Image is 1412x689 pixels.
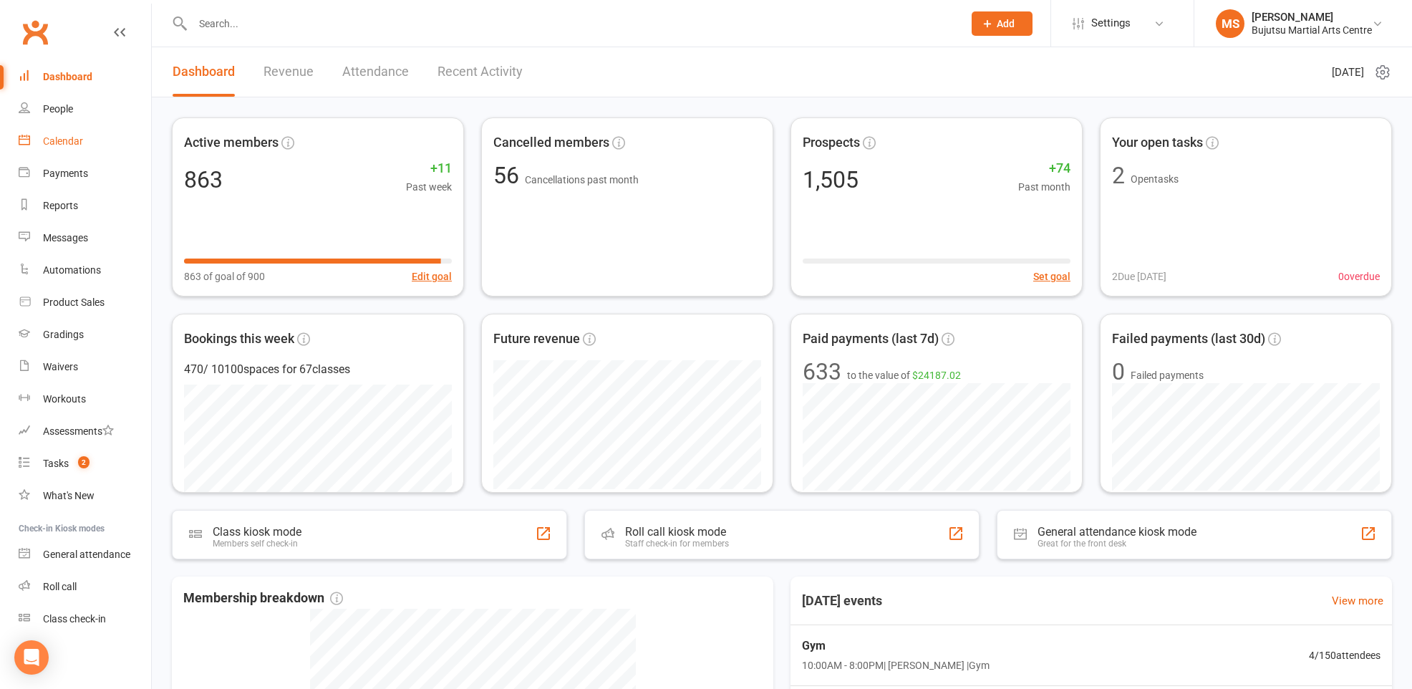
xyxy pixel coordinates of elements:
[78,456,90,468] span: 2
[19,351,151,383] a: Waivers
[412,269,452,284] button: Edit goal
[188,14,953,34] input: Search...
[43,232,88,244] div: Messages
[19,125,151,158] a: Calendar
[43,581,77,592] div: Roll call
[19,415,151,448] a: Assessments
[406,158,452,179] span: +11
[43,264,101,276] div: Automations
[19,222,151,254] a: Messages
[19,539,151,571] a: General attendance kiosk mode
[43,200,78,211] div: Reports
[1309,647,1380,663] span: 4 / 150 attendees
[437,47,523,97] a: Recent Activity
[1033,269,1070,284] button: Set goal
[847,367,961,383] span: to the value of
[493,162,525,189] span: 56
[1252,11,1372,24] div: [PERSON_NAME]
[173,47,235,97] a: Dashboard
[263,47,314,97] a: Revenue
[43,168,88,179] div: Payments
[1332,64,1364,81] span: [DATE]
[406,179,452,195] span: Past week
[802,637,990,655] span: Gym
[184,269,265,284] span: 863 of goal of 900
[184,329,294,350] span: Bookings this week
[1112,164,1125,187] div: 2
[14,640,49,675] div: Open Intercom Messenger
[525,174,639,185] span: Cancellations past month
[493,329,580,350] span: Future revenue
[1038,539,1196,549] div: Great for the front desk
[43,549,130,560] div: General attendance
[803,360,841,383] div: 633
[19,190,151,222] a: Reports
[1038,525,1196,539] div: General attendance kiosk mode
[1338,269,1380,284] span: 0 overdue
[43,425,114,437] div: Assessments
[213,525,301,539] div: Class kiosk mode
[184,360,452,379] div: 470 / 10100 spaces for 67 classes
[790,588,894,614] h3: [DATE] events
[912,370,961,381] span: $24187.02
[19,93,151,125] a: People
[803,329,939,350] span: Paid payments (last 7d)
[19,61,151,93] a: Dashboard
[802,657,990,673] span: 10:00AM - 8:00PM | [PERSON_NAME] | Gym
[1131,173,1179,185] span: Open tasks
[43,71,92,82] div: Dashboard
[1332,592,1383,609] a: View more
[19,254,151,286] a: Automations
[1112,132,1203,153] span: Your open tasks
[43,613,106,625] div: Class check-in
[43,458,69,469] div: Tasks
[19,571,151,603] a: Roll call
[19,480,151,512] a: What's New
[342,47,409,97] a: Attendance
[1091,7,1131,39] span: Settings
[1018,179,1070,195] span: Past month
[43,329,84,340] div: Gradings
[43,490,95,501] div: What's New
[19,319,151,351] a: Gradings
[184,168,223,191] div: 863
[1112,329,1265,350] span: Failed payments (last 30d)
[43,297,105,308] div: Product Sales
[1252,24,1372,37] div: Bujutsu Martial Arts Centre
[17,14,53,50] a: Clubworx
[213,539,301,549] div: Members self check-in
[183,588,343,609] span: Membership breakdown
[493,132,609,153] span: Cancelled members
[803,132,860,153] span: Prospects
[43,135,83,147] div: Calendar
[1216,9,1244,38] div: MS
[19,158,151,190] a: Payments
[19,603,151,635] a: Class kiosk mode
[1112,269,1166,284] span: 2 Due [DATE]
[19,448,151,480] a: Tasks 2
[1018,158,1070,179] span: +74
[625,525,729,539] div: Roll call kiosk mode
[625,539,729,549] div: Staff check-in for members
[184,132,279,153] span: Active members
[1131,367,1204,383] span: Failed payments
[972,11,1033,36] button: Add
[803,168,859,191] div: 1,505
[43,393,86,405] div: Workouts
[997,18,1015,29] span: Add
[19,383,151,415] a: Workouts
[19,286,151,319] a: Product Sales
[43,103,73,115] div: People
[1112,360,1125,383] div: 0
[43,361,78,372] div: Waivers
